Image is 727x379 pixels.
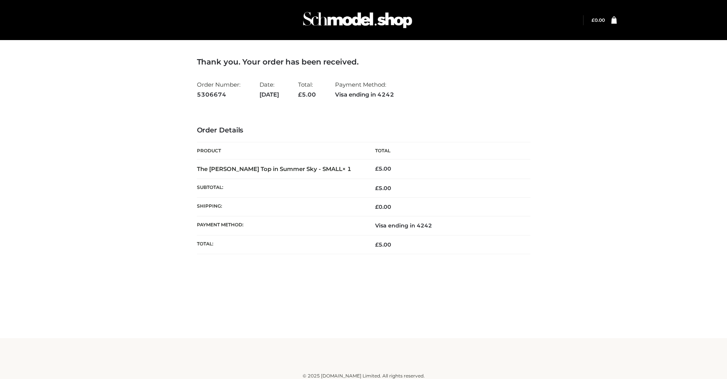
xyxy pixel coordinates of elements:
[197,126,530,135] h3: Order Details
[375,241,391,248] span: 5.00
[592,17,605,23] bdi: 0.00
[375,165,391,172] bdi: 5.00
[375,203,379,210] span: £
[260,90,279,100] strong: [DATE]
[300,5,415,35] img: Schmodel Admin 964
[375,185,391,192] span: 5.00
[375,165,379,172] span: £
[197,90,240,100] strong: 5306674
[197,57,530,66] h3: Thank you. Your order has been received.
[197,235,364,254] th: Total:
[375,203,391,210] bdi: 0.00
[197,198,364,216] th: Shipping:
[375,241,379,248] span: £
[335,78,394,101] li: Payment Method:
[364,216,530,235] td: Visa ending in 4242
[298,78,316,101] li: Total:
[342,165,351,173] strong: × 1
[592,17,605,23] a: £0.00
[298,91,302,98] span: £
[197,165,351,173] strong: The [PERSON_NAME] Top in Summer Sky - SMALL
[364,142,530,160] th: Total
[197,142,364,160] th: Product
[298,91,316,98] span: 5.00
[197,78,240,101] li: Order Number:
[197,179,364,197] th: Subtotal:
[197,216,364,235] th: Payment method:
[592,17,595,23] span: £
[375,185,379,192] span: £
[260,78,279,101] li: Date:
[335,90,394,100] strong: Visa ending in 4242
